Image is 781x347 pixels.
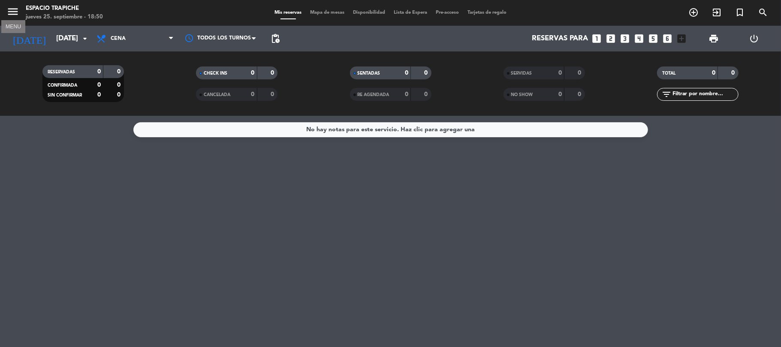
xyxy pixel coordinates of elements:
input: Filtrar por nombre... [672,90,738,99]
span: Lista de Espera [389,10,431,15]
i: add_circle_outline [688,7,699,18]
span: Cena [111,36,126,42]
div: Espacio Trapiche [26,4,103,13]
strong: 0 [251,70,255,76]
span: Mapa de mesas [306,10,349,15]
div: MENU [1,22,25,30]
strong: 0 [251,91,255,97]
strong: 0 [578,70,583,76]
i: looks_4 [634,33,645,44]
button: menu [6,5,19,21]
span: SIN CONFIRMAR [48,93,82,97]
i: [DATE] [6,29,52,48]
i: looks_3 [620,33,631,44]
span: RE AGENDADA [358,93,389,97]
span: CHECK INS [204,71,227,75]
span: print [709,33,719,44]
strong: 0 [731,70,736,76]
strong: 0 [117,82,122,88]
span: NO SHOW [511,93,533,97]
i: search [758,7,768,18]
span: Reservas para [532,35,588,43]
i: exit_to_app [712,7,722,18]
strong: 0 [405,91,408,97]
i: filter_list [661,89,672,100]
strong: 0 [97,69,101,75]
i: turned_in_not [735,7,745,18]
strong: 0 [558,91,562,97]
strong: 0 [117,69,122,75]
span: TOTAL [662,71,675,75]
span: SENTADAS [358,71,380,75]
span: Pre-acceso [431,10,463,15]
strong: 0 [578,91,583,97]
strong: 0 [424,70,429,76]
i: looks_two [606,33,617,44]
i: arrow_drop_down [80,33,90,44]
strong: 0 [558,70,562,76]
strong: 0 [712,70,715,76]
i: add_box [676,33,688,44]
span: CANCELADA [204,93,230,97]
strong: 0 [271,91,276,97]
strong: 0 [97,92,101,98]
strong: 0 [117,92,122,98]
span: CONFIRMADA [48,83,77,88]
span: Mis reservas [270,10,306,15]
i: looks_6 [662,33,673,44]
span: Tarjetas de regalo [463,10,511,15]
span: RESERVADAS [48,70,75,74]
div: No hay notas para este servicio. Haz clic para agregar una [306,125,475,135]
span: SERVIDAS [511,71,532,75]
span: Disponibilidad [349,10,389,15]
strong: 0 [97,82,101,88]
strong: 0 [271,70,276,76]
strong: 0 [424,91,429,97]
strong: 0 [405,70,408,76]
i: looks_5 [648,33,659,44]
div: LOG OUT [734,26,775,51]
i: power_settings_new [749,33,760,44]
i: looks_one [591,33,603,44]
i: menu [6,5,19,18]
span: pending_actions [270,33,280,44]
div: jueves 25. septiembre - 18:50 [26,13,103,21]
